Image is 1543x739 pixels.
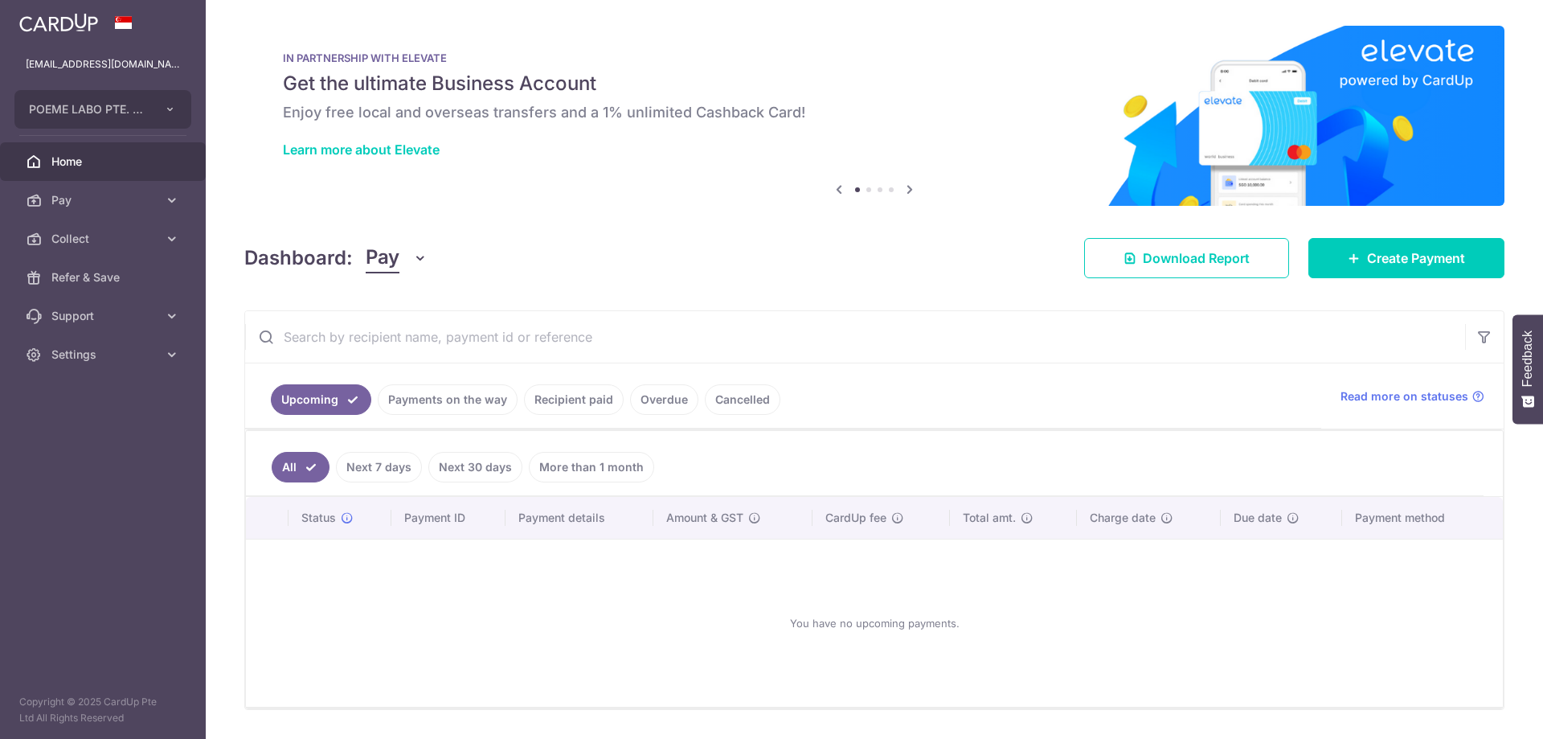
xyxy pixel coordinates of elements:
th: Payment method [1342,497,1503,539]
span: Pay [51,192,158,208]
span: Collect [51,231,158,247]
input: Search by recipient name, payment id or reference [245,311,1465,363]
img: Renovation banner [244,26,1504,206]
th: Payment ID [391,497,505,539]
h5: Get the ultimate Business Account [283,71,1466,96]
a: Overdue [630,384,698,415]
a: Learn more about Elevate [283,142,440,158]
span: Status [301,510,336,526]
span: Download Report [1143,248,1250,268]
a: Cancelled [705,384,780,415]
button: POEME LABO PTE. LTD. [14,90,191,129]
a: Upcoming [271,384,371,415]
span: Charge date [1090,510,1156,526]
span: Total amt. [963,510,1016,526]
span: Pay [366,243,399,273]
span: POEME LABO PTE. LTD. [29,101,148,117]
a: Payments on the way [378,384,518,415]
p: IN PARTNERSHIP WITH ELEVATE [283,51,1466,64]
span: Settings [51,347,158,363]
a: Read more on statuses [1340,388,1484,404]
div: You have no upcoming payments. [265,552,1484,694]
th: Payment details [505,497,653,539]
span: Refer & Save [51,269,158,285]
span: Home [51,154,158,170]
button: Pay [366,243,428,273]
a: All [272,452,329,482]
span: Feedback [1520,330,1535,387]
span: Support [51,308,158,324]
span: CardUp fee [825,510,886,526]
a: Download Report [1084,238,1289,278]
a: Recipient paid [524,384,624,415]
a: Next 7 days [336,452,422,482]
button: Feedback - Show survey [1512,314,1543,424]
a: Create Payment [1308,238,1504,278]
p: [EMAIL_ADDRESS][DOMAIN_NAME] [26,56,180,72]
span: Due date [1234,510,1282,526]
span: Create Payment [1367,248,1465,268]
h4: Dashboard: [244,244,353,273]
h6: Enjoy free local and overseas transfers and a 1% unlimited Cashback Card! [283,103,1466,122]
a: More than 1 month [529,452,654,482]
span: Read more on statuses [1340,388,1468,404]
span: Amount & GST [666,510,743,526]
img: CardUp [19,13,98,32]
a: Next 30 days [428,452,522,482]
